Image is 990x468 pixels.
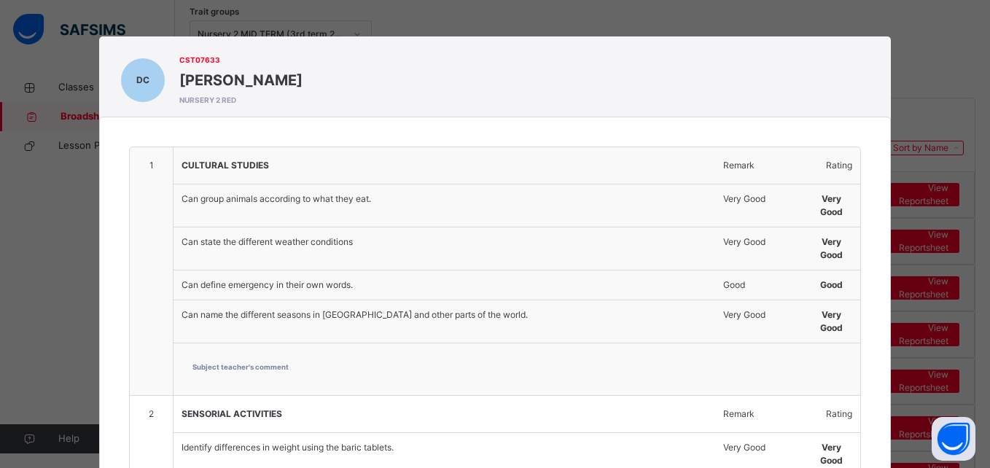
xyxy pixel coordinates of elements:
div: Very Good [716,301,801,329]
div: Can define emergency in their own words. [174,271,714,299]
div: Identify differences in weight using the baric tablets. [174,434,714,461]
strong: Very Good [820,236,843,260]
span: DC [136,74,149,87]
span: CULTURAL STUDIES [182,160,269,171]
strong: Very Good [820,193,843,217]
div: Very Good [716,185,801,213]
div: 1 [130,148,173,183]
div: Can state the different weather conditions [174,228,714,256]
div: Very Good [716,434,801,461]
strong: Good [820,279,843,290]
span: NURSERY 2 RED [179,95,303,106]
strong: Very Good [820,309,843,333]
div: Remark [716,397,801,432]
div: Remark [716,148,801,183]
div: Rating [803,397,860,432]
span: [PERSON_NAME] [179,69,303,91]
div: 2 [130,397,173,432]
span: CST07633 [179,55,303,66]
div: Good [716,271,801,299]
button: Open asap [932,417,975,461]
div: Rating [803,148,860,183]
div: Can name the different seasons in [GEOGRAPHIC_DATA] and other parts of the world. [174,301,714,329]
span: SENSORIAL ACTIVITIES [182,408,282,419]
div: Can group animals according to what they eat. [174,185,714,213]
strong: Very Good [820,442,843,466]
div: Very Good [716,228,801,256]
span: Subject teacher's comment [192,362,841,373]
